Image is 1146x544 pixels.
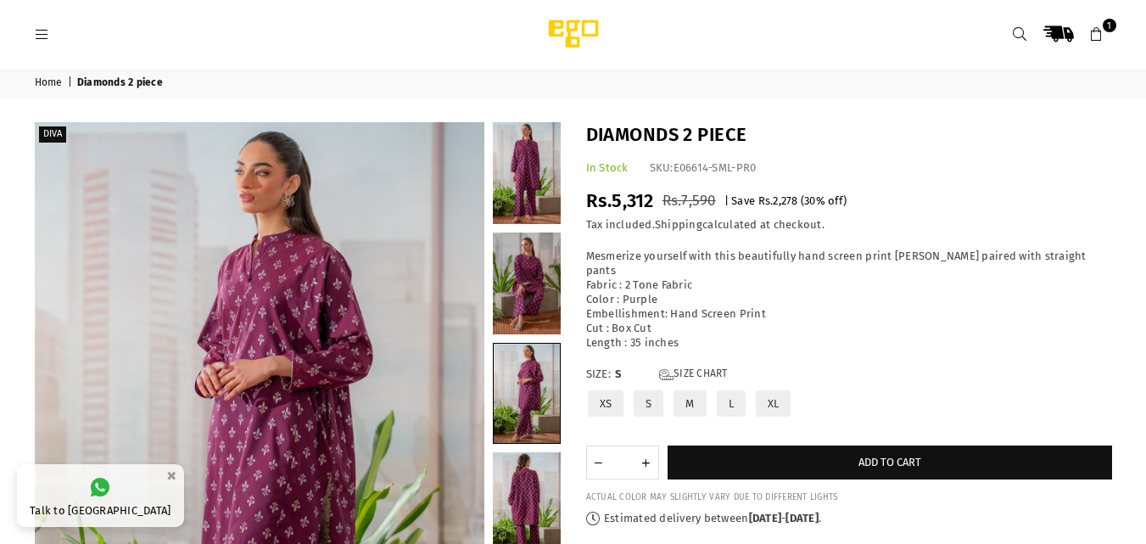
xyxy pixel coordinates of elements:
[650,161,757,176] div: SKU:
[1103,19,1116,32] span: 1
[586,161,629,174] span: In Stock
[35,76,65,90] a: Home
[668,446,1112,480] button: Add to cart
[659,367,728,382] a: Size Chart
[586,389,626,418] label: XS
[674,161,757,174] span: E06614-SML-PR0
[655,218,702,232] a: Shipping
[586,512,1112,526] p: Estimated delivery between - .
[22,69,1125,97] nav: breadcrumbs
[672,389,707,418] label: M
[785,512,819,524] time: [DATE]
[586,218,1112,233] div: Tax included. calculated at checkout.
[754,389,793,418] label: XL
[27,27,58,40] a: Menu
[662,192,716,210] span: Rs.7,590
[586,250,1112,350] p: Mesmerize yourself with this beautifully hand screen print [PERSON_NAME] paired with straight pan...
[615,367,649,382] span: S
[632,389,665,418] label: S
[731,194,755,207] span: Save
[77,76,165,90] span: Diamonds 2 piece
[586,367,1112,382] label: Size:
[586,492,1112,503] div: ACTUAL COLOR MAY SLIGHTLY VARY DUE TO DIFFERENT LIGHTS
[724,194,729,207] span: |
[715,389,747,418] label: L
[858,456,921,468] span: Add to cart
[758,194,798,207] span: Rs.2,278
[586,446,659,480] quantity-input: Quantity
[1082,19,1112,49] a: 1
[1005,19,1036,49] a: Search
[804,194,816,207] span: 30
[17,464,184,527] a: Talk to [GEOGRAPHIC_DATA]
[586,122,1112,149] h1: Diamonds 2 piece
[39,126,66,143] label: Diva
[749,512,782,524] time: [DATE]
[586,189,654,212] span: Rs.5,312
[501,17,646,51] img: Ego
[68,76,75,90] span: |
[801,194,847,207] span: ( % off)
[161,462,182,490] button: ×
